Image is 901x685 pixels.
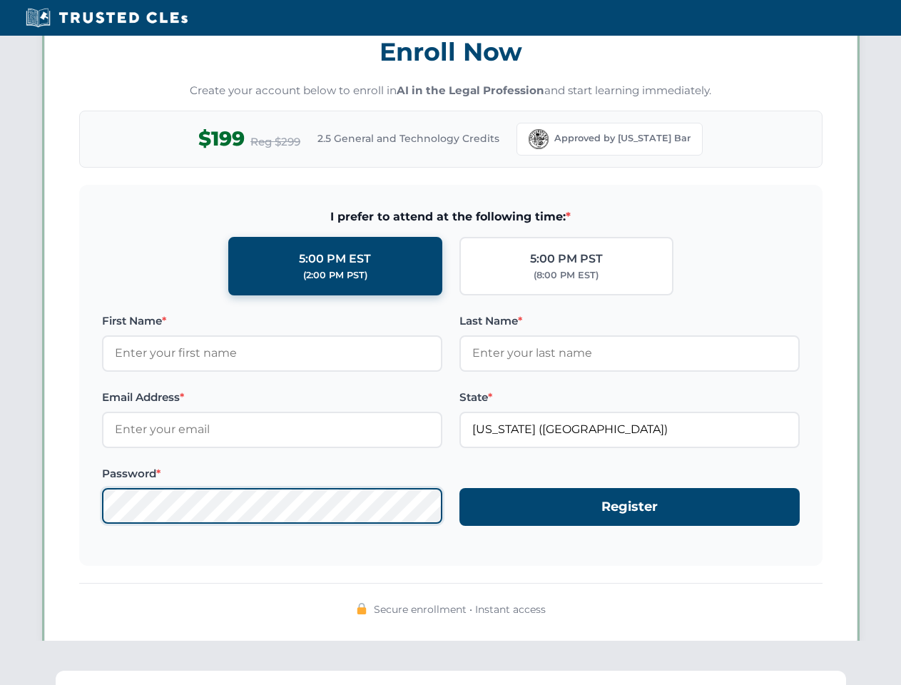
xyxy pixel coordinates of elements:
[459,335,800,371] input: Enter your last name
[79,83,823,99] p: Create your account below to enroll in and start learning immediately.
[459,488,800,526] button: Register
[459,389,800,406] label: State
[102,335,442,371] input: Enter your first name
[102,412,442,447] input: Enter your email
[397,83,544,97] strong: AI in the Legal Profession
[79,29,823,74] h3: Enroll Now
[530,250,603,268] div: 5:00 PM PST
[299,250,371,268] div: 5:00 PM EST
[459,412,800,447] input: Florida (FL)
[102,208,800,226] span: I prefer to attend at the following time:
[21,7,192,29] img: Trusted CLEs
[250,133,300,151] span: Reg $299
[459,313,800,330] label: Last Name
[356,603,367,614] img: 🔒
[102,465,442,482] label: Password
[198,123,245,155] span: $199
[303,268,367,283] div: (2:00 PM PST)
[317,131,499,146] span: 2.5 General and Technology Credits
[554,131,691,146] span: Approved by [US_STATE] Bar
[102,389,442,406] label: Email Address
[534,268,599,283] div: (8:00 PM EST)
[374,602,546,617] span: Secure enrollment • Instant access
[102,313,442,330] label: First Name
[529,129,549,149] img: Florida Bar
